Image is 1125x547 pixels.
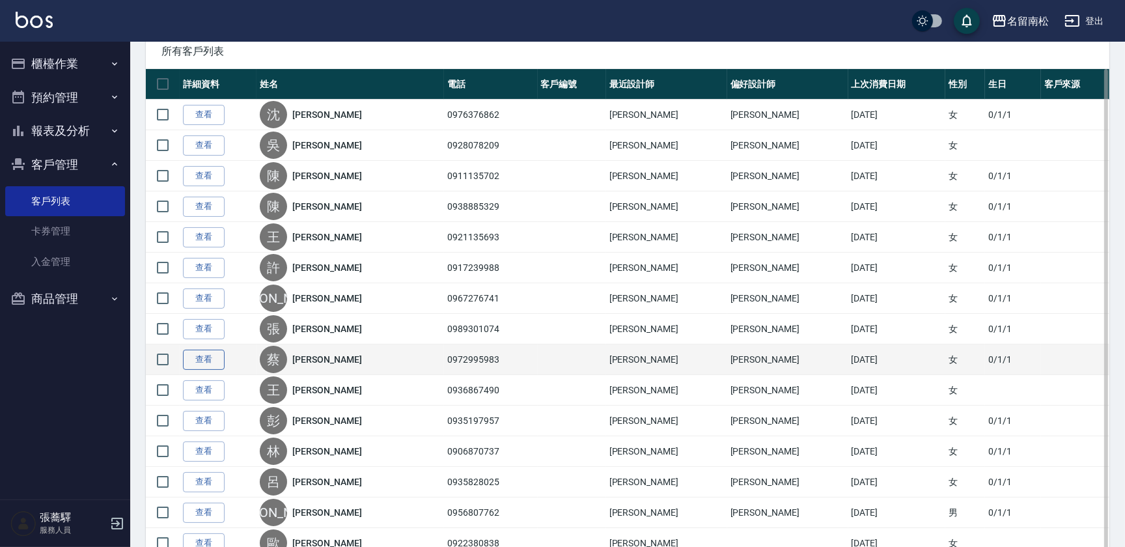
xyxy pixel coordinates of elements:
td: 女 [945,314,985,344]
td: [PERSON_NAME] [727,375,848,406]
div: 陳 [260,162,287,189]
button: 名留南松 [986,8,1054,35]
td: [PERSON_NAME] [606,253,727,283]
th: 最近設計師 [606,69,727,100]
a: [PERSON_NAME] [292,261,361,274]
td: 0936867490 [444,375,537,406]
td: 女 [945,467,985,498]
td: [PERSON_NAME] [606,436,727,467]
th: 客戶來源 [1041,69,1109,100]
a: 查看 [183,166,225,186]
td: [DATE] [848,314,946,344]
td: 0938885329 [444,191,537,222]
td: 0/1/1 [985,253,1041,283]
td: [DATE] [848,436,946,467]
td: [PERSON_NAME] [727,467,848,498]
td: 0/1/1 [985,222,1041,253]
td: 女 [945,222,985,253]
div: 名留南松 [1007,13,1049,29]
td: [DATE] [848,283,946,314]
div: [PERSON_NAME] [260,285,287,312]
img: Person [10,511,36,537]
button: 櫃檯作業 [5,47,125,81]
td: [PERSON_NAME] [606,161,727,191]
td: [PERSON_NAME] [606,191,727,222]
th: 生日 [985,69,1041,100]
td: 0911135702 [444,161,537,191]
td: 女 [945,436,985,467]
td: [PERSON_NAME] [727,191,848,222]
td: 女 [945,344,985,375]
th: 姓名 [257,69,444,100]
th: 性別 [945,69,985,100]
td: 0956807762 [444,498,537,528]
td: 女 [945,375,985,406]
td: 0935828025 [444,467,537,498]
div: 王 [260,223,287,251]
a: [PERSON_NAME] [292,353,361,366]
td: [DATE] [848,191,946,222]
td: [DATE] [848,467,946,498]
a: 查看 [183,197,225,217]
td: 女 [945,100,985,130]
td: 女 [945,161,985,191]
td: [PERSON_NAME] [727,498,848,528]
td: [PERSON_NAME] [727,344,848,375]
a: 客戶列表 [5,186,125,216]
td: [PERSON_NAME] [727,130,848,161]
td: [PERSON_NAME] [606,467,727,498]
td: 0972995983 [444,344,537,375]
a: 查看 [183,135,225,156]
td: [PERSON_NAME] [727,314,848,344]
a: [PERSON_NAME] [292,292,361,305]
td: 女 [945,283,985,314]
a: [PERSON_NAME] [292,108,361,121]
a: 查看 [183,288,225,309]
a: 查看 [183,319,225,339]
td: [DATE] [848,344,946,375]
div: 吳 [260,132,287,159]
th: 詳細資料 [180,69,257,100]
td: 0/1/1 [985,344,1041,375]
td: 男 [945,498,985,528]
td: 0/1/1 [985,498,1041,528]
a: [PERSON_NAME] [292,139,361,152]
button: 登出 [1059,9,1109,33]
td: [PERSON_NAME] [606,222,727,253]
td: [PERSON_NAME] [606,130,727,161]
div: 沈 [260,101,287,128]
div: 張 [260,315,287,343]
a: 查看 [183,472,225,492]
th: 上次消費日期 [848,69,946,100]
td: [DATE] [848,406,946,436]
button: 預約管理 [5,81,125,115]
button: 報表及分析 [5,114,125,148]
td: 0921135693 [444,222,537,253]
img: Logo [16,12,53,28]
a: 卡券管理 [5,216,125,246]
a: 查看 [183,258,225,278]
td: [PERSON_NAME] [727,283,848,314]
td: [PERSON_NAME] [727,436,848,467]
p: 服務人員 [40,524,106,536]
td: [DATE] [848,100,946,130]
td: [DATE] [848,130,946,161]
a: [PERSON_NAME] [292,414,361,427]
td: [PERSON_NAME] [727,253,848,283]
a: 查看 [183,380,225,400]
td: [PERSON_NAME] [606,314,727,344]
button: 商品管理 [5,282,125,316]
td: 0/1/1 [985,314,1041,344]
a: [PERSON_NAME] [292,231,361,244]
th: 偏好設計師 [727,69,848,100]
div: [PERSON_NAME] [260,499,287,526]
td: 0976376862 [444,100,537,130]
td: 0/1/1 [985,283,1041,314]
td: 0/1/1 [985,406,1041,436]
a: 查看 [183,442,225,462]
td: [PERSON_NAME] [727,406,848,436]
a: 查看 [183,350,225,370]
td: 0/1/1 [985,100,1041,130]
td: 0/1/1 [985,161,1041,191]
th: 電話 [444,69,537,100]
